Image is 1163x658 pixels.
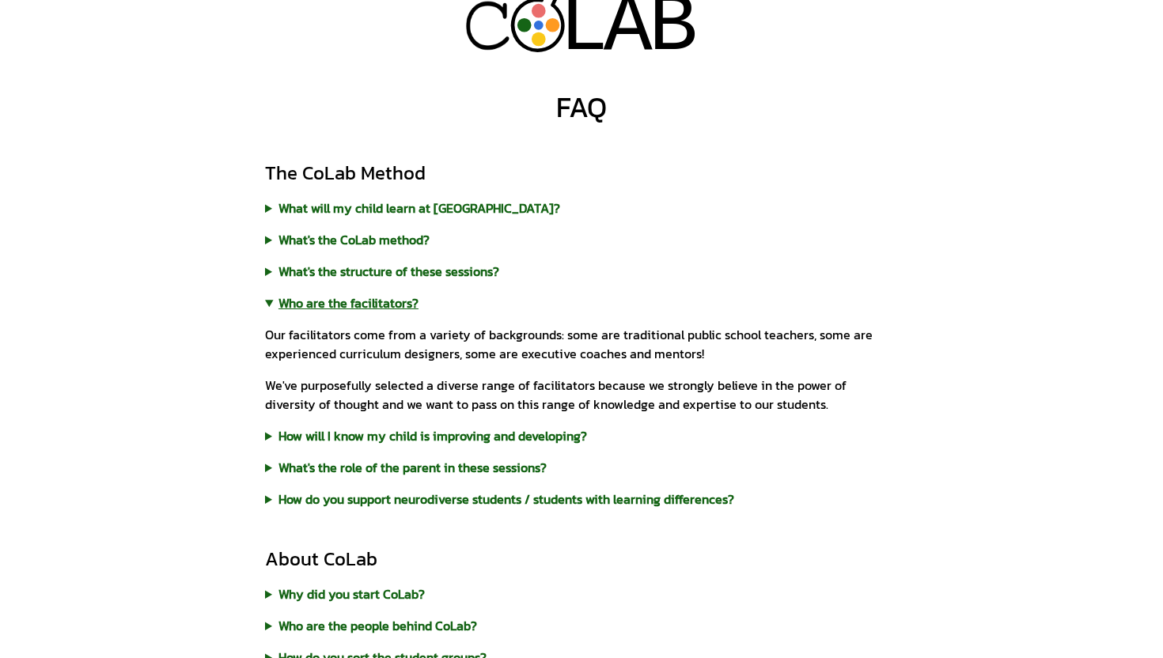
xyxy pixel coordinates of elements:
[265,616,898,635] summary: Who are the people behind CoLab?
[265,426,898,445] summary: How will I know my child is improving and developing?
[265,262,898,281] summary: What's the structure of these sessions?
[556,91,607,123] div: FAQ
[265,161,898,186] div: The CoLab Method
[265,490,898,509] summary: How do you support neurodiverse students / students with learning differences?
[265,376,898,414] p: We've purposefully selected a diverse range of facilitators because we strongly believe in the po...
[265,293,898,312] summary: Who are the facilitators?
[265,199,898,217] summary: What will my child learn at [GEOGRAPHIC_DATA]?
[265,584,898,603] summary: Why did you start CoLab?
[265,325,898,363] p: Our facilitators come from a variety of backgrounds: some are traditional public school teachers,...
[265,546,898,572] div: About CoLab
[265,458,898,477] summary: What's the role of the parent in these sessions?
[265,230,898,249] summary: What's the CoLab method?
